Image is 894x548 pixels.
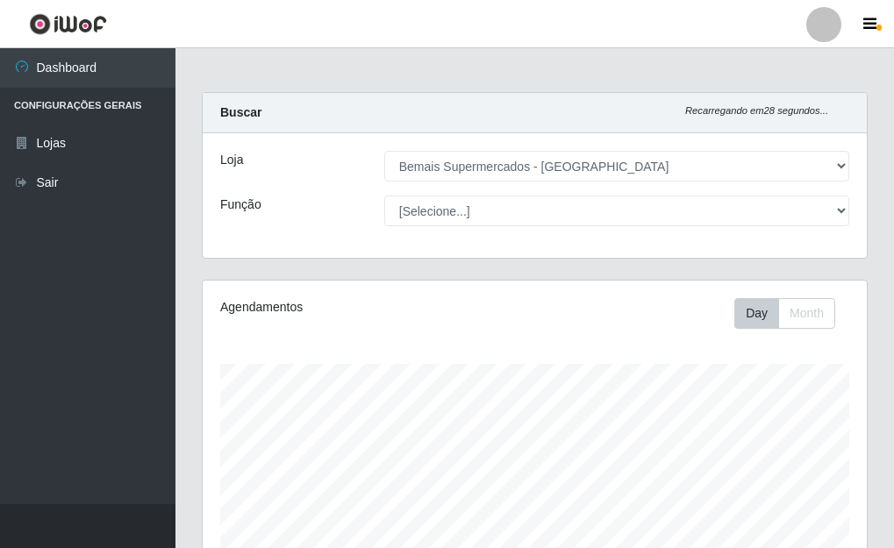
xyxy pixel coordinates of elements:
div: Toolbar with button groups [734,298,849,329]
div: First group [734,298,835,329]
button: Month [778,298,835,329]
strong: Buscar [220,105,261,119]
img: CoreUI Logo [29,13,107,35]
label: Função [220,196,261,214]
button: Day [734,298,779,329]
div: Agendamentos [220,298,467,317]
i: Recarregando em 28 segundos... [685,105,828,116]
label: Loja [220,151,243,169]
